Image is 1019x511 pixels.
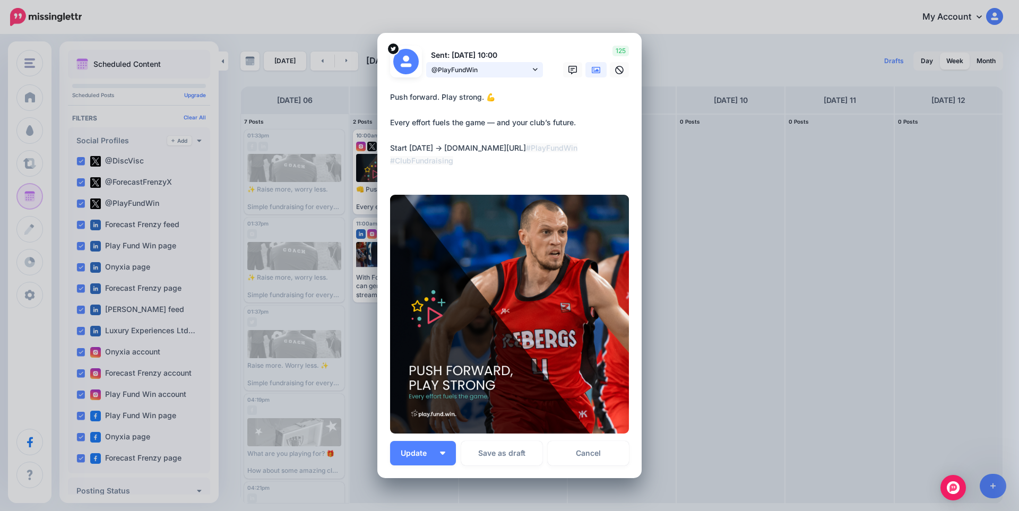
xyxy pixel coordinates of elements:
span: 125 [612,46,629,56]
img: A8G44VGNZ3ZN6TAUBUXBFP01RKW9WPFR.png [390,195,629,434]
span: @PlayFundWin [431,64,530,75]
span: Update [401,449,435,457]
div: Open Intercom Messenger [940,475,966,500]
a: @PlayFundWin [426,62,543,77]
a: Cancel [548,441,629,465]
img: user_default_image.png [393,49,419,74]
div: Push forward. Play strong. 💪 Every effort fuels the game — and your club’s future. Start [DATE] →... [390,91,634,167]
img: arrow-down-white.png [440,452,445,455]
button: Update [390,441,456,465]
button: Save as draft [461,441,542,465]
p: Sent: [DATE] 10:00 [426,49,543,62]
